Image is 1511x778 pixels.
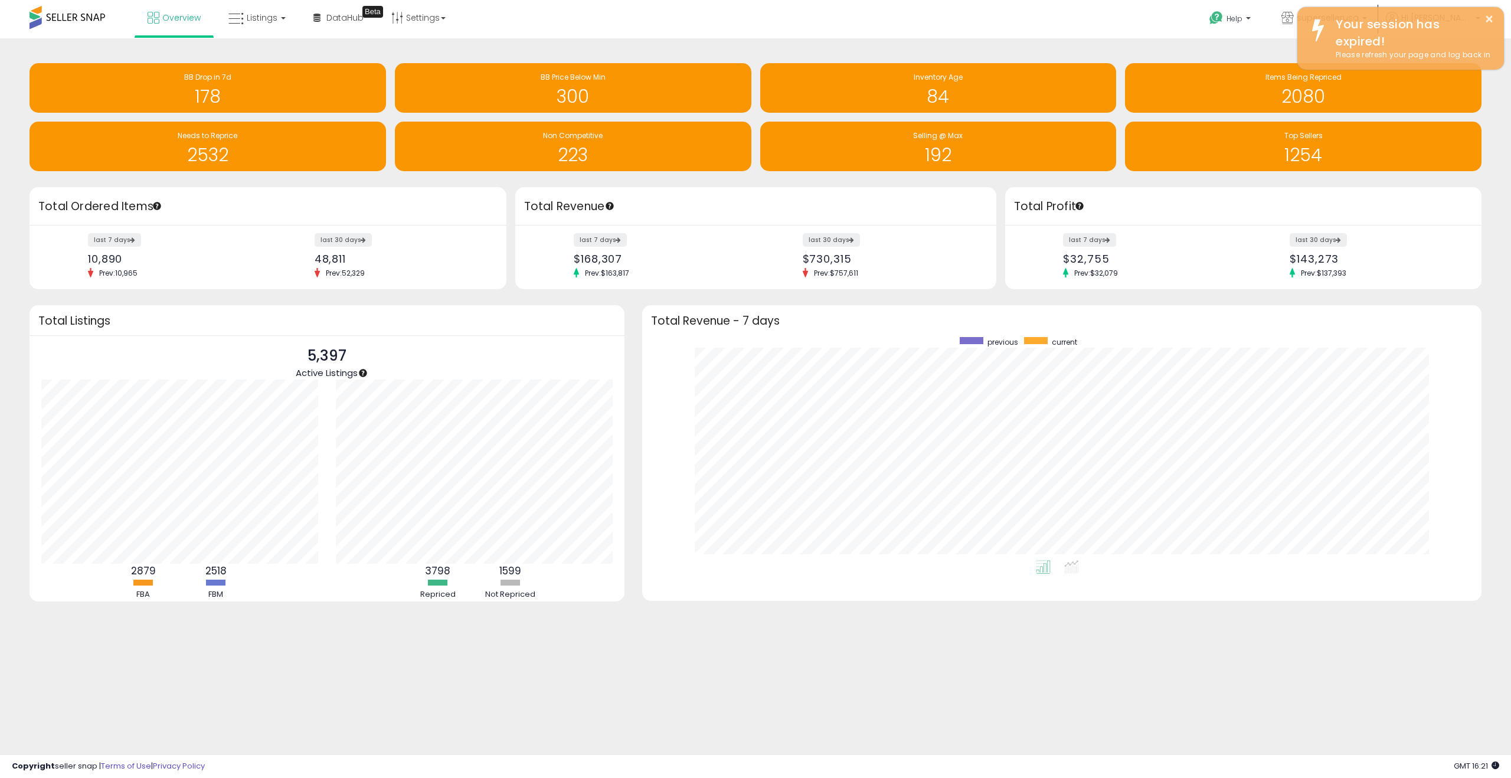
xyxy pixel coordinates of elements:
[1227,14,1242,24] span: Help
[803,253,976,265] div: $730,315
[1327,50,1495,61] div: Please refresh your page and log back in
[499,564,521,578] b: 1599
[181,589,251,600] div: FBM
[108,589,179,600] div: FBA
[184,72,231,82] span: BB Drop in 7d
[760,122,1117,171] a: Selling @ Max 192
[296,345,358,367] p: 5,397
[1200,2,1263,38] a: Help
[1068,268,1124,278] span: Prev: $32,079
[803,233,860,247] label: last 30 days
[1327,16,1495,50] div: Your session has expired!
[35,87,380,106] h1: 178
[475,589,546,600] div: Not Repriced
[425,564,450,578] b: 3798
[30,63,386,113] a: BB Drop in 7d 178
[541,72,606,82] span: BB Price Below Min
[315,233,372,247] label: last 30 days
[38,316,616,325] h3: Total Listings
[808,268,864,278] span: Prev: $757,611
[1484,12,1494,27] button: ×
[93,268,143,278] span: Prev: 10,965
[30,122,386,171] a: Needs to Reprice 2532
[579,268,635,278] span: Prev: $163,817
[574,233,627,247] label: last 7 days
[1290,233,1347,247] label: last 30 days
[395,122,751,171] a: Non Competitive 223
[320,268,371,278] span: Prev: 52,329
[766,145,1111,165] h1: 192
[987,337,1018,347] span: previous
[358,368,368,378] div: Tooltip anchor
[1265,72,1342,82] span: Items Being Repriced
[766,87,1111,106] h1: 84
[152,201,162,211] div: Tooltip anchor
[178,130,237,140] span: Needs to Reprice
[524,198,987,215] h3: Total Revenue
[1063,233,1116,247] label: last 7 days
[326,12,364,24] span: DataHub
[604,201,615,211] div: Tooltip anchor
[1125,63,1481,113] a: Items Being Repriced 2080
[651,316,1473,325] h3: Total Revenue - 7 days
[913,130,963,140] span: Selling @ Max
[296,367,358,379] span: Active Listings
[131,564,156,578] b: 2879
[395,63,751,113] a: BB Price Below Min 300
[38,198,498,215] h3: Total Ordered Items
[574,253,747,265] div: $168,307
[1131,87,1476,106] h1: 2080
[1131,145,1476,165] h1: 1254
[1297,12,1359,24] span: supersellerusa
[1014,198,1473,215] h3: Total Profit
[88,253,259,265] div: 10,890
[1295,268,1352,278] span: Prev: $137,393
[760,63,1117,113] a: Inventory Age 84
[362,6,383,18] div: Tooltip anchor
[162,12,201,24] span: Overview
[401,145,745,165] h1: 223
[315,253,486,265] div: 48,811
[205,564,227,578] b: 2518
[914,72,963,82] span: Inventory Age
[88,233,141,247] label: last 7 days
[543,130,603,140] span: Non Competitive
[247,12,277,24] span: Listings
[401,87,745,106] h1: 300
[403,589,473,600] div: Repriced
[1209,11,1224,25] i: Get Help
[1052,337,1077,347] span: current
[35,145,380,165] h1: 2532
[1063,253,1234,265] div: $32,755
[1284,130,1323,140] span: Top Sellers
[1290,253,1461,265] div: $143,273
[1074,201,1085,211] div: Tooltip anchor
[1125,122,1481,171] a: Top Sellers 1254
